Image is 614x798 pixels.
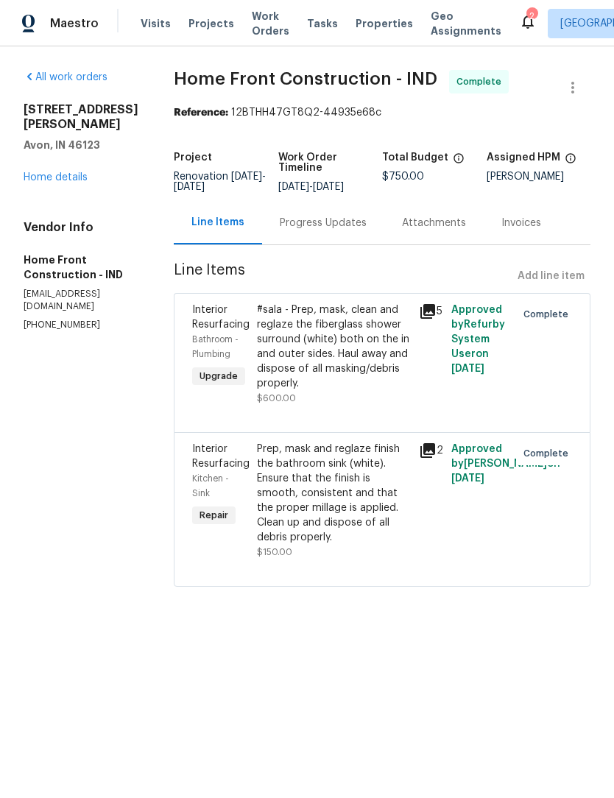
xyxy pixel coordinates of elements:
[192,305,250,330] span: Interior Resurfacing
[565,152,576,172] span: The hpm assigned to this work order.
[402,216,466,230] div: Attachments
[451,305,505,374] span: Approved by Refurby System User on
[174,182,205,192] span: [DATE]
[50,16,99,31] span: Maestro
[194,369,244,384] span: Upgrade
[174,152,212,163] h5: Project
[194,508,234,523] span: Repair
[257,394,296,403] span: $600.00
[24,288,138,313] p: [EMAIL_ADDRESS][DOMAIN_NAME]
[382,152,448,163] h5: Total Budget
[192,474,229,498] span: Kitchen - Sink
[451,364,484,374] span: [DATE]
[313,182,344,192] span: [DATE]
[487,152,560,163] h5: Assigned HPM
[257,303,410,391] div: #sala - Prep, mask, clean and reglaze the fiberglass shower surround (white) both on the in and o...
[188,16,234,31] span: Projects
[419,303,442,320] div: 5
[24,220,138,235] h4: Vendor Info
[24,102,138,132] h2: [STREET_ADDRESS][PERSON_NAME]
[192,335,239,359] span: Bathroom - Plumbing
[526,9,537,24] div: 2
[231,172,262,182] span: [DATE]
[174,105,590,120] div: 12BTHH47GT8Q2-44935e68c
[456,74,507,89] span: Complete
[278,182,309,192] span: [DATE]
[280,216,367,230] div: Progress Updates
[174,107,228,118] b: Reference:
[191,215,244,230] div: Line Items
[453,152,465,172] span: The total cost of line items that have been proposed by Opendoor. This sum includes line items th...
[382,172,424,182] span: $750.00
[257,548,292,557] span: $150.00
[278,182,344,192] span: -
[24,319,138,331] p: [PHONE_NUMBER]
[174,70,437,88] span: Home Front Construction - IND
[24,172,88,183] a: Home details
[451,444,560,484] span: Approved by [PERSON_NAME] on
[24,72,107,82] a: All work orders
[356,16,413,31] span: Properties
[523,446,574,461] span: Complete
[307,18,338,29] span: Tasks
[24,138,138,152] h5: Avon, IN 46123
[523,307,574,322] span: Complete
[174,172,266,192] span: Renovation
[257,442,410,545] div: Prep, mask and reglaze finish the bathroom sink (white). Ensure that the finish is smooth, consis...
[451,473,484,484] span: [DATE]
[278,152,383,173] h5: Work Order Timeline
[174,172,266,192] span: -
[174,263,512,290] span: Line Items
[141,16,171,31] span: Visits
[419,442,442,459] div: 2
[501,216,541,230] div: Invoices
[24,253,138,282] h5: Home Front Construction - IND
[252,9,289,38] span: Work Orders
[431,9,501,38] span: Geo Assignments
[192,444,250,469] span: Interior Resurfacing
[487,172,591,182] div: [PERSON_NAME]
